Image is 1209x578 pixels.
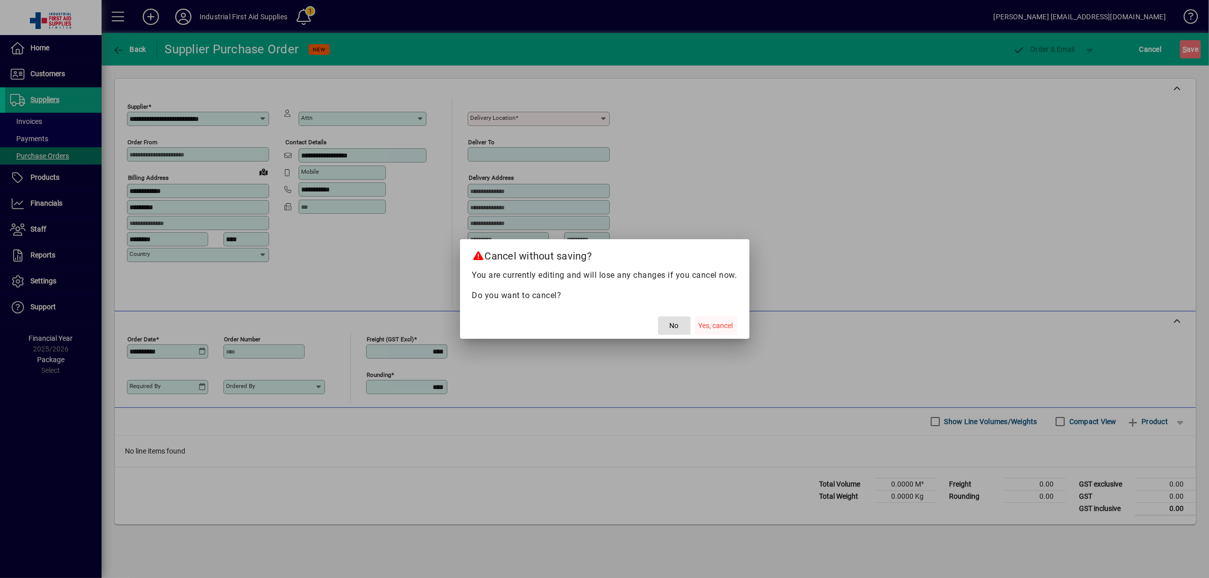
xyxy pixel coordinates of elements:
[472,290,737,302] p: Do you want to cancel?
[658,316,691,335] button: No
[699,320,733,331] span: Yes, cancel
[472,269,737,281] p: You are currently editing and will lose any changes if you cancel now.
[460,239,749,269] h2: Cancel without saving?
[670,320,679,331] span: No
[695,316,737,335] button: Yes, cancel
